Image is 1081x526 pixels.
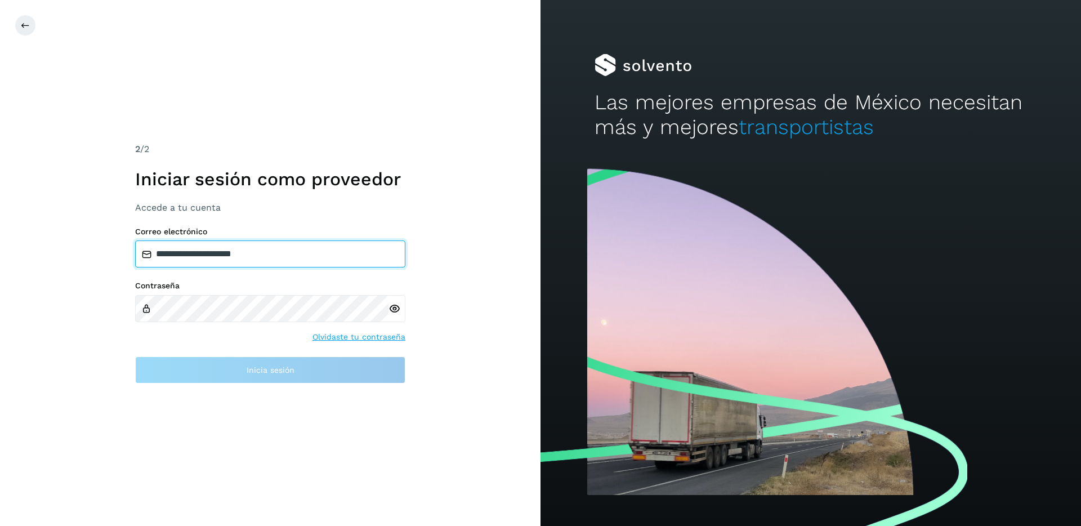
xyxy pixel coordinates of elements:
[739,115,874,139] span: transportistas
[135,144,140,154] span: 2
[135,142,405,156] div: /2
[135,356,405,384] button: Inicia sesión
[135,227,405,237] label: Correo electrónico
[247,366,294,374] span: Inicia sesión
[595,90,1027,140] h2: Las mejores empresas de México necesitan más y mejores
[135,168,405,190] h1: Iniciar sesión como proveedor
[312,331,405,343] a: Olvidaste tu contraseña
[135,281,405,291] label: Contraseña
[135,202,405,213] h3: Accede a tu cuenta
